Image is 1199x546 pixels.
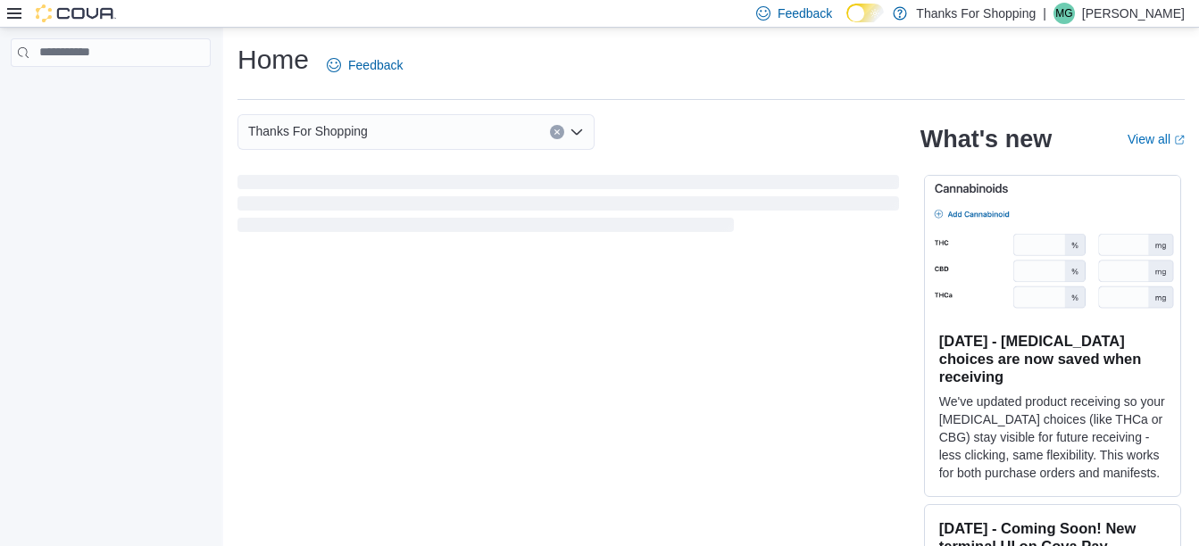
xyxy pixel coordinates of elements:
span: Feedback [348,56,403,74]
img: Cova [36,4,116,22]
svg: External link [1174,135,1185,145]
button: Clear input [550,125,564,139]
p: [PERSON_NAME] [1082,3,1185,24]
a: View allExternal link [1128,132,1185,146]
div: Mason Gray [1053,3,1075,24]
span: MG [1055,3,1072,24]
span: Dark Mode [846,22,847,23]
input: Dark Mode [846,4,884,22]
button: Open list of options [570,125,584,139]
p: | [1043,3,1046,24]
p: Thanks For Shopping [916,3,1036,24]
h2: What's new [920,125,1052,153]
a: Feedback [320,47,410,83]
h3: [DATE] - [MEDICAL_DATA] choices are now saved when receiving [939,332,1166,385]
span: Thanks For Shopping [248,120,368,142]
h1: Home [237,42,309,78]
span: Feedback [778,4,832,22]
span: Loading [237,178,899,236]
nav: Complex example [11,70,211,113]
p: We've updated product receiving so your [MEDICAL_DATA] choices (like THCa or CBG) stay visible fo... [939,393,1166,482]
